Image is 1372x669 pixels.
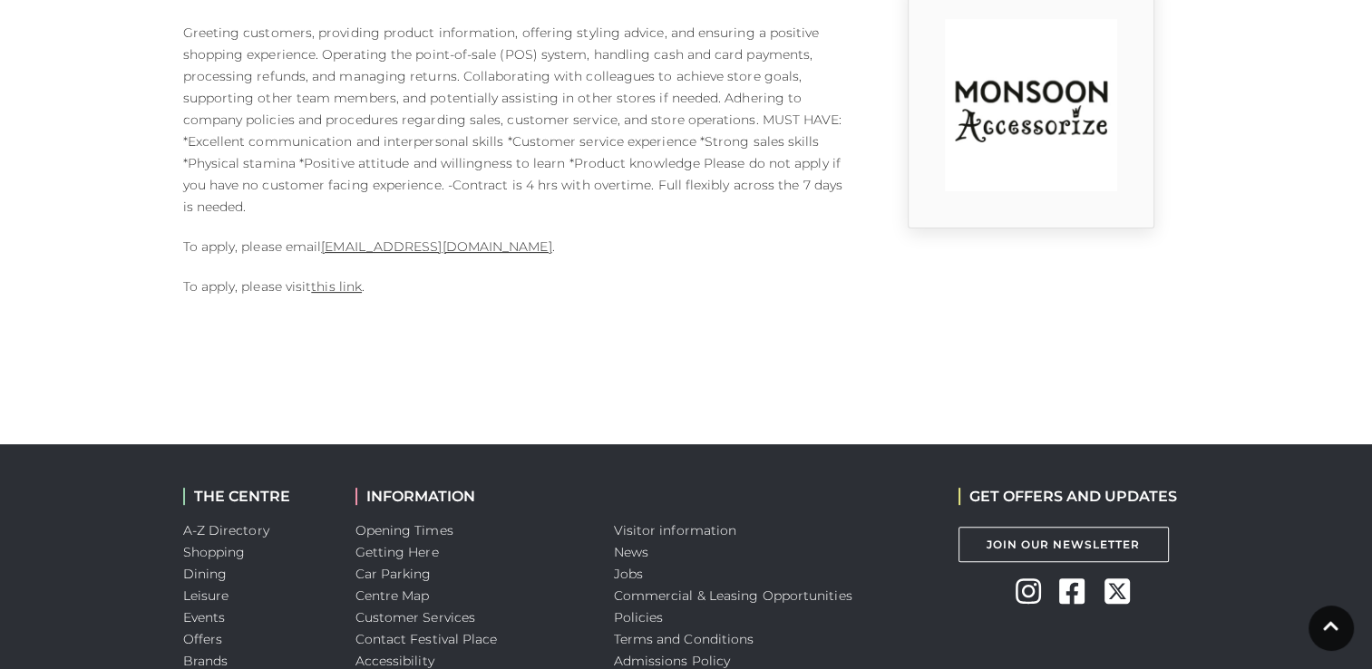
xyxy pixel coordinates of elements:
a: Commercial & Leasing Opportunities [614,587,852,604]
a: Admissions Policy [614,653,731,669]
a: Car Parking [355,566,432,582]
a: Visitor information [614,522,737,538]
p: To apply, please visit . [183,276,845,297]
a: Jobs [614,566,643,582]
a: Terms and Conditions [614,631,754,647]
a: [EMAIL_ADDRESS][DOMAIN_NAME] [321,238,551,255]
a: Customer Services [355,609,476,625]
a: News [614,544,648,560]
h2: GET OFFERS AND UPDATES [958,488,1177,505]
a: Join Our Newsletter [958,527,1169,562]
h2: THE CENTRE [183,488,328,505]
a: Leisure [183,587,229,604]
img: rtuC_1630740947_no1Y.jpg [945,19,1117,191]
a: Shopping [183,544,246,560]
h2: INFORMATION [355,488,587,505]
a: Contact Festival Place [355,631,498,647]
a: Dining [183,566,228,582]
a: A-Z Directory [183,522,269,538]
a: Policies [614,609,664,625]
a: this link [311,278,362,295]
a: Brands [183,653,229,669]
p: To apply, please email . [183,236,845,257]
a: Getting Here [355,544,439,560]
a: Centre Map [355,587,430,604]
p: Greeting customers, providing product information, offering styling advice, and ensuring a positi... [183,22,845,218]
a: Accessibility [355,653,434,669]
a: Offers [183,631,223,647]
a: Events [183,609,226,625]
a: Opening Times [355,522,453,538]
